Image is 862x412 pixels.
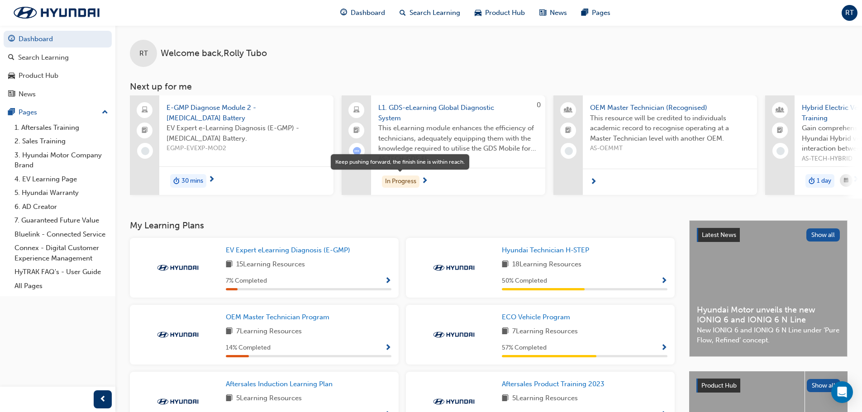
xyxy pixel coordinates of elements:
[11,172,112,186] a: 4. EV Learning Page
[18,52,69,63] div: Search Learning
[777,125,783,137] span: booktick-icon
[429,397,479,406] img: Trak
[382,175,419,188] div: In Progress
[340,7,347,19] span: guage-icon
[385,344,391,352] span: Show Progress
[592,8,610,18] span: Pages
[236,393,302,404] span: 5 Learning Resources
[153,397,203,406] img: Trak
[236,326,302,337] span: 7 Learning Resources
[226,393,233,404] span: book-icon
[842,5,857,21] button: RT
[502,276,547,286] span: 50 % Completed
[353,104,360,116] span: laptop-icon
[817,176,831,186] span: 1 day
[537,101,541,109] span: 0
[19,71,58,81] div: Product Hub
[11,227,112,242] a: Bluelink - Connected Service
[11,148,112,172] a: 3. Hyundai Motor Company Brand
[141,147,149,155] span: learningRecordVerb_NONE-icon
[777,104,783,116] span: people-icon
[429,263,479,272] img: Trak
[226,313,329,321] span: OEM Master Technician Program
[400,7,406,19] span: search-icon
[661,277,667,285] span: Show Progress
[11,186,112,200] a: 5. Hyundai Warranty
[181,176,203,186] span: 30 mins
[11,213,112,227] a: 7. Guaranteed Future Value
[226,259,233,270] span: book-icon
[502,312,574,322] a: ECO Vehicle Program
[19,89,36,99] div: News
[11,121,112,135] a: 1. Aftersales Training
[539,7,546,19] span: news-icon
[502,259,509,270] span: book-icon
[4,104,112,121] button: Pages
[502,380,605,388] span: Aftersales Product Training 2023
[8,90,15,99] span: news-icon
[161,48,267,59] span: Welcome back , Rolly Tubo
[226,246,350,254] span: EV Expert eLearning Diagnosis (E-GMP)
[565,147,573,155] span: learningRecordVerb_NONE-icon
[590,103,750,113] span: OEM Master Technician (Recognised)
[4,49,112,66] a: Search Learning
[385,342,391,354] button: Show Progress
[4,29,112,104] button: DashboardSearch LearningProduct HubNews
[702,231,736,239] span: Latest News
[392,4,467,22] a: search-iconSearch Learning
[590,143,750,154] span: AS-OEMMT
[153,330,203,339] img: Trak
[8,109,15,117] span: pages-icon
[502,393,509,404] span: book-icon
[502,313,570,321] span: ECO Vehicle Program
[11,134,112,148] a: 2. Sales Training
[385,275,391,287] button: Show Progress
[351,8,385,18] span: Dashboard
[512,393,578,404] span: 5 Learning Resources
[844,175,848,186] span: calendar-icon
[512,259,581,270] span: 18 Learning Resources
[167,143,326,154] span: EGMP-EVEXP-MOD2
[550,8,567,18] span: News
[502,246,589,254] span: Hyundai Technician H-STEP
[11,279,112,293] a: All Pages
[689,220,848,357] a: Latest NewsShow allHyundai Motor unveils the new IONIQ 6 and IONIQ 6 N LineNew IONIQ 6 and IONIQ ...
[512,326,578,337] span: 7 Learning Resources
[590,178,597,186] span: next-icon
[8,72,15,80] span: car-icon
[208,176,215,184] span: next-icon
[410,8,460,18] span: Search Learning
[661,275,667,287] button: Show Progress
[226,245,354,256] a: EV Expert eLearning Diagnosis (E-GMP)
[226,380,333,388] span: Aftersales Induction Learning Plan
[102,107,108,118] span: up-icon
[5,3,109,22] a: Trak
[226,276,267,286] span: 7 % Completed
[776,147,785,155] span: learningRecordVerb_NONE-icon
[485,8,525,18] span: Product Hub
[353,147,361,155] span: learningRecordVerb_ATTEMPT-icon
[661,344,667,352] span: Show Progress
[173,175,180,187] span: duration-icon
[139,48,148,59] span: RT
[581,7,588,19] span: pages-icon
[11,200,112,214] a: 6. AD Creator
[142,104,148,116] span: laptop-icon
[130,220,675,231] h3: My Learning Plans
[553,95,757,195] a: OEM Master Technician (Recognised)This resource will be credited to individuals academic record t...
[153,263,203,272] img: Trak
[335,158,465,166] div: Keep pushing forward, the finish line is within reach.
[11,241,112,265] a: Connex - Digital Customer Experience Management
[701,382,737,389] span: Product Hub
[167,103,326,123] span: E-GMP Diagnose Module 2 - [MEDICAL_DATA] Battery
[845,8,854,18] span: RT
[421,177,428,185] span: next-icon
[590,113,750,144] span: This resource will be credited to individuals academic record to recognise operating at a Master ...
[378,103,538,123] span: L1. GDS-eLearning Global Diagnostic System
[806,228,840,242] button: Show all
[385,277,391,285] span: Show Progress
[852,176,859,184] span: next-icon
[342,95,545,195] a: 0L1. GDS-eLearning Global Diagnostic SystemThis eLearning module enhances the efficiency of techn...
[8,35,15,43] span: guage-icon
[8,54,14,62] span: search-icon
